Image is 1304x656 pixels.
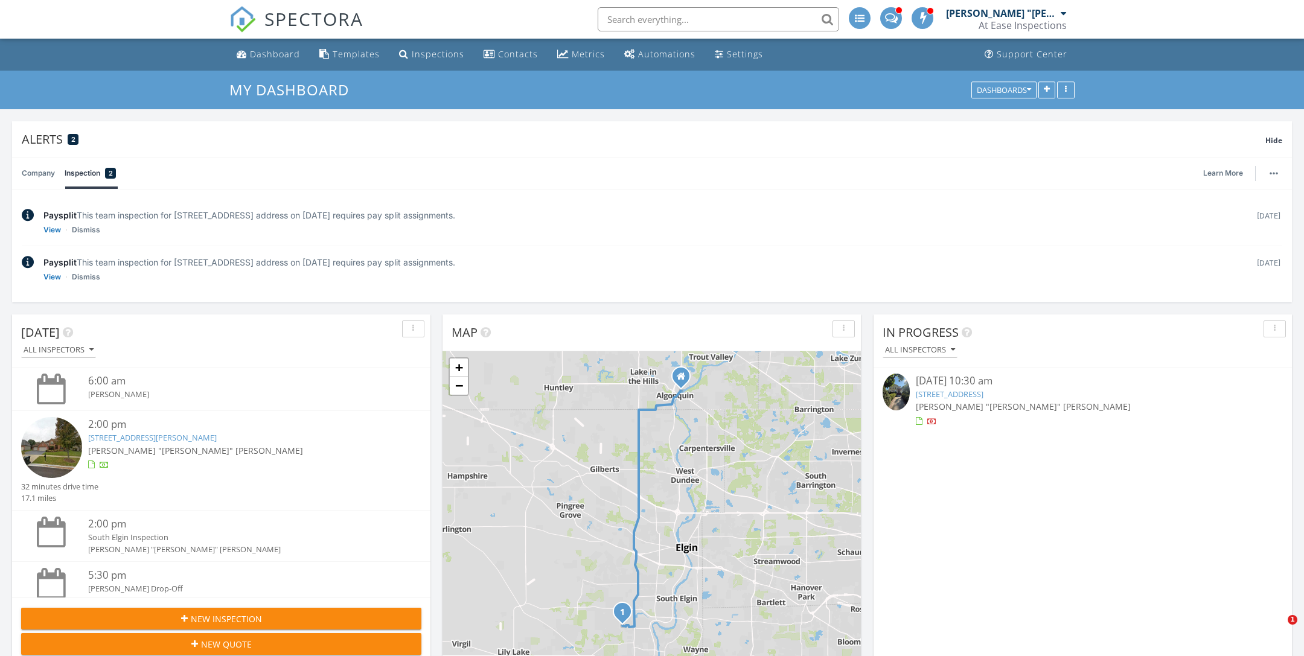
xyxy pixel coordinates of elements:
[598,7,839,31] input: Search everything...
[88,568,388,583] div: 5:30 pm
[88,532,388,543] div: South Elgin Inspection
[88,389,388,400] div: [PERSON_NAME]
[250,48,300,60] div: Dashboard
[1255,209,1282,236] div: [DATE]
[43,209,1245,221] div: This team inspection for [STREET_ADDRESS] address on [DATE] requires pay split assignments.
[88,445,303,456] span: [PERSON_NAME] "[PERSON_NAME]" [PERSON_NAME]
[21,481,98,492] div: 32 minutes drive time
[88,594,388,606] div: [PERSON_NAME] "[PERSON_NAME]" [PERSON_NAME]
[622,611,630,619] div: 2229 Sutton Dr, South Elgin, IL 60177
[916,389,983,400] a: [STREET_ADDRESS]
[333,48,380,60] div: Templates
[72,224,100,236] a: Dismiss
[479,43,543,66] a: Contacts
[21,342,96,358] button: All Inspectors
[552,43,610,66] a: Metrics
[971,81,1037,98] button: Dashboards
[980,43,1072,66] a: Support Center
[681,376,688,383] div: 519 North Harrison St, Algonquin IL 60102
[885,346,955,354] div: All Inspectors
[946,7,1058,19] div: [PERSON_NAME] "[PERSON_NAME]" [PERSON_NAME]
[1203,167,1250,179] a: Learn More
[1255,256,1282,283] div: [DATE]
[1263,615,1292,644] iframe: Intercom live chat
[109,167,113,179] span: 2
[43,256,1245,269] div: This team inspection for [STREET_ADDRESS] address on [DATE] requires pay split assignments.
[88,417,388,432] div: 2:00 pm
[572,48,605,60] div: Metrics
[21,417,421,504] a: 2:00 pm [STREET_ADDRESS][PERSON_NAME] [PERSON_NAME] "[PERSON_NAME]" [PERSON_NAME] 32 minutes driv...
[619,43,700,66] a: Automations (Advanced)
[21,324,60,340] span: [DATE]
[22,256,34,269] img: info-2c025b9f2229fc06645a.svg
[977,86,1031,94] div: Dashboards
[43,210,77,220] span: Paysplit
[201,638,252,651] span: New Quote
[43,257,77,267] span: Paysplit
[229,80,359,100] a: My Dashboard
[638,48,695,60] div: Automations
[43,271,61,283] a: View
[43,224,61,236] a: View
[916,374,1250,389] div: [DATE] 10:30 am
[620,608,625,617] i: 1
[88,432,217,443] a: [STREET_ADDRESS][PERSON_NAME]
[979,19,1067,31] div: At Ease Inspections
[883,374,1283,427] a: [DATE] 10:30 am [STREET_ADDRESS] [PERSON_NAME] "[PERSON_NAME]" [PERSON_NAME]
[21,608,421,629] button: New Inspection
[498,48,538,60] div: Contacts
[22,131,1265,147] div: Alerts
[191,613,262,625] span: New Inspection
[727,48,763,60] div: Settings
[88,583,388,594] div: [PERSON_NAME] Drop-Off
[72,271,100,283] a: Dismiss
[71,135,75,144] span: 2
[412,48,464,60] div: Inspections
[883,374,910,410] img: 9309197%2Fcover_photos%2FOLfWWYEcnT65rDiTHPT8%2Fsmall.jpg
[22,209,34,221] img: info-2c025b9f2229fc06645a.svg
[65,158,116,189] a: Inspection
[315,43,385,66] a: Templates
[883,342,957,358] button: All Inspectors
[450,377,468,395] a: Zoom out
[916,401,1131,412] span: [PERSON_NAME] "[PERSON_NAME]" [PERSON_NAME]
[450,358,468,377] a: Zoom in
[232,43,305,66] a: Dashboard
[88,517,388,532] div: 2:00 pm
[88,544,388,555] div: [PERSON_NAME] "[PERSON_NAME]" [PERSON_NAME]
[883,324,959,340] span: In Progress
[264,6,363,31] span: SPECTORA
[22,158,55,189] a: Company
[229,6,256,33] img: The Best Home Inspection Software - Spectora
[1288,615,1297,625] span: 1
[1265,135,1282,145] span: Hide
[88,374,388,389] div: 6:00 am
[710,43,768,66] a: Settings
[394,43,469,66] a: Inspections
[452,324,478,340] span: Map
[1270,172,1278,174] img: ellipsis-632cfdd7c38ec3a7d453.svg
[24,346,94,354] div: All Inspectors
[21,492,98,504] div: 17.1 miles
[997,48,1067,60] div: Support Center
[21,633,421,655] button: New Quote
[21,417,82,478] img: streetview
[229,16,363,42] a: SPECTORA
